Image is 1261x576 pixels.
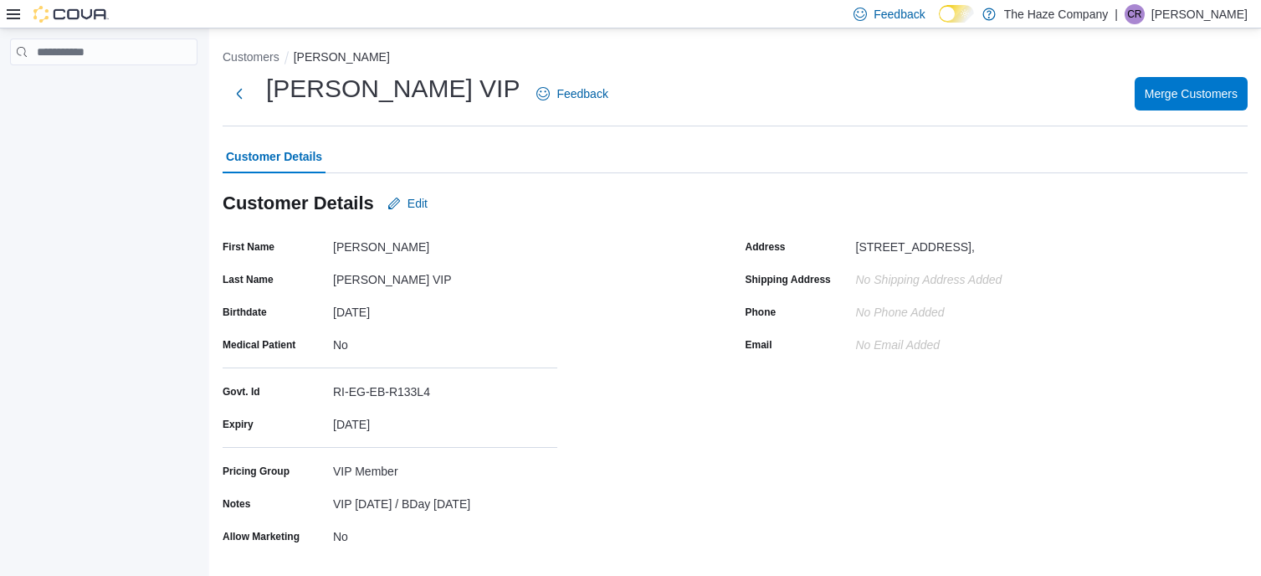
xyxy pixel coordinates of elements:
label: First Name [223,240,274,254]
nav: An example of EuiBreadcrumbs [223,49,1248,69]
button: Next [223,77,256,111]
div: No [333,523,557,543]
button: Customers [223,50,279,64]
button: Edit [381,187,434,220]
label: Allow Marketing [223,530,300,543]
button: [PERSON_NAME] [294,50,390,64]
button: Merge Customers [1135,77,1248,111]
div: RI-EG-EB-R133L4 [333,378,557,399]
div: [PERSON_NAME] [333,234,557,254]
div: [PERSON_NAME] VIP [333,266,557,286]
div: [DATE] [333,299,557,319]
input: Dark Mode [939,5,974,23]
label: Birthdate [223,306,267,319]
label: Pricing Group [223,465,290,478]
div: [DATE] [333,411,557,431]
label: Shipping Address [746,273,831,286]
a: Feedback [530,77,614,111]
span: Feedback [874,6,925,23]
span: Feedback [556,85,607,102]
div: Cindy Russell [1125,4,1145,24]
div: No Phone added [856,299,945,319]
img: Cova [33,6,109,23]
div: No [333,332,557,352]
div: VIP [DATE] / BDay [DATE] [333,491,557,511]
p: [PERSON_NAME] [1151,4,1248,24]
div: No Shipping Address added [856,266,1080,286]
label: Notes [223,497,250,511]
div: VIP Member [333,458,557,478]
div: No Email added [856,332,941,352]
h3: Customer Details [223,193,374,213]
div: [STREET_ADDRESS], [856,234,975,254]
label: Govt. Id [223,385,260,399]
span: CR [1127,4,1141,24]
span: Merge Customers [1145,85,1238,102]
nav: Complex example [10,69,197,109]
p: The Haze Company [1004,4,1109,24]
label: Email [746,338,772,352]
p: | [1115,4,1118,24]
span: Customer Details [226,140,322,173]
h1: [PERSON_NAME] VIP [266,72,520,105]
label: Address [746,240,786,254]
label: Last Name [223,273,274,286]
label: Medical Patient [223,338,295,352]
span: Edit [408,195,428,212]
label: Expiry [223,418,254,431]
label: Phone [746,306,777,319]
